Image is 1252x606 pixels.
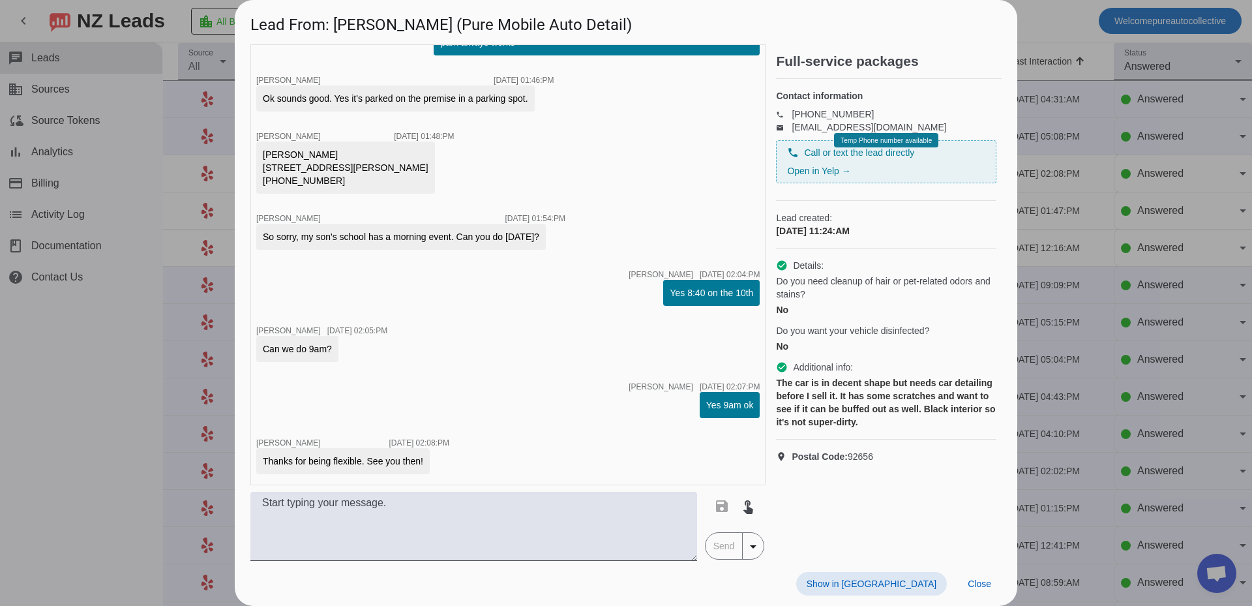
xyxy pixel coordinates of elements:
div: Can we do 9am? [263,342,332,356]
div: Thanks for being flexible. See you then! [263,455,423,468]
span: [PERSON_NAME] [256,214,321,223]
span: [PERSON_NAME] [629,271,693,279]
span: Close [968,579,991,589]
div: No [776,303,996,316]
h2: Full-service packages [776,55,1002,68]
span: [PERSON_NAME] [256,132,321,141]
span: [PERSON_NAME] [256,326,321,335]
strong: Postal Code: [792,451,848,462]
div: [DATE] 02:07:PM [700,383,760,391]
span: Call or text the lead directly [804,146,914,159]
span: Do you want your vehicle disinfected? [776,324,929,337]
div: No [776,340,996,353]
div: [DATE] 02:04:PM [700,271,760,279]
div: [DATE] 01:46:PM [494,76,554,84]
div: The car is in decent shape but needs car detailing before I sell it. It has some scratches and wa... [776,376,996,429]
mat-icon: location_on [776,451,792,462]
div: [DATE] 11:24:AM [776,224,996,237]
span: Details: [793,259,824,272]
span: Temp Phone number available [841,137,932,144]
span: Show in [GEOGRAPHIC_DATA] [807,579,936,589]
button: Close [957,572,1002,596]
div: [DATE] 01:48:PM [394,132,454,140]
mat-icon: phone [776,111,792,117]
span: [PERSON_NAME] [629,383,693,391]
a: [EMAIL_ADDRESS][DOMAIN_NAME] [792,122,946,132]
mat-icon: arrow_drop_down [745,539,761,554]
div: Yes 9am ok [706,399,754,412]
span: [PERSON_NAME] [256,76,321,85]
div: [DATE] 01:54:PM [505,215,565,222]
span: [PERSON_NAME] [256,438,321,447]
mat-icon: check_circle [776,260,788,271]
span: Lead created: [776,211,996,224]
div: Yes 8:40 on the 10th [670,286,753,299]
span: Additional info: [793,361,853,374]
mat-icon: touch_app [740,498,756,514]
div: So sorry, my son's school has a morning event. Can you do [DATE]? [263,230,539,243]
div: [DATE] 02:08:PM [389,439,449,447]
mat-icon: email [776,124,792,130]
a: Open in Yelp → [787,166,850,176]
a: [PHONE_NUMBER] [792,109,874,119]
h4: Contact information [776,89,996,102]
mat-icon: check_circle [776,361,788,373]
span: 92656 [792,450,873,463]
div: Ok sounds good. Yes it's parked on the premise in a parking spot. [263,92,528,105]
div: [PERSON_NAME] [STREET_ADDRESS][PERSON_NAME] [PHONE_NUMBER] [263,148,428,187]
mat-icon: phone [787,147,799,159]
span: Do you need cleanup of hair or pet-related odors and stains? [776,275,996,301]
div: [DATE] 02:05:PM [327,327,387,335]
button: Show in [GEOGRAPHIC_DATA] [796,572,947,596]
